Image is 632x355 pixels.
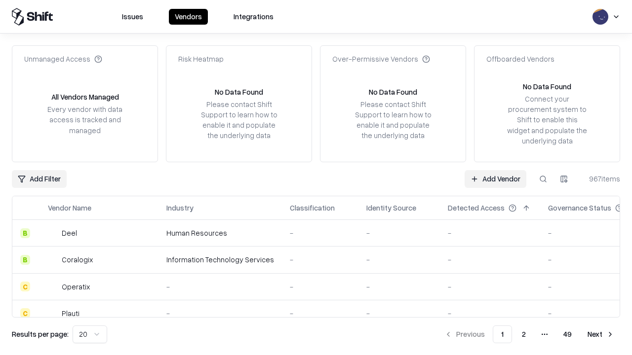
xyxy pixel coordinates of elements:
[166,228,274,238] div: Human Resources
[20,308,30,318] div: C
[369,87,417,97] div: No Data Found
[166,282,274,292] div: -
[48,203,91,213] div: Vendor Name
[366,203,416,213] div: Identity Source
[366,282,432,292] div: -
[465,170,526,188] a: Add Vendor
[555,325,580,343] button: 49
[20,255,30,265] div: B
[448,254,532,265] div: -
[290,282,351,292] div: -
[20,228,30,238] div: B
[48,282,58,291] img: Operatix
[438,325,620,343] nav: pagination
[48,308,58,318] img: Plauti
[48,255,58,265] img: Coralogix
[366,254,432,265] div: -
[366,228,432,238] div: -
[448,203,505,213] div: Detected Access
[24,54,102,64] div: Unmanaged Access
[352,99,434,141] div: Please contact Shift Support to learn how to enable it and populate the underlying data
[215,87,263,97] div: No Data Found
[290,254,351,265] div: -
[486,54,554,64] div: Offboarded Vendors
[332,54,430,64] div: Over-Permissive Vendors
[20,282,30,291] div: C
[582,325,620,343] button: Next
[448,228,532,238] div: -
[506,94,588,146] div: Connect your procurement system to Shift to enable this widget and populate the underlying data
[62,308,79,319] div: Plauti
[290,203,335,213] div: Classification
[48,228,58,238] img: Deel
[166,308,274,319] div: -
[178,54,224,64] div: Risk Heatmap
[493,325,512,343] button: 1
[116,9,149,25] button: Issues
[51,92,119,102] div: All Vendors Managed
[62,228,77,238] div: Deel
[290,308,351,319] div: -
[166,203,194,213] div: Industry
[514,325,534,343] button: 2
[12,170,67,188] button: Add Filter
[198,99,280,141] div: Please contact Shift Support to learn how to enable it and populate the underlying data
[448,308,532,319] div: -
[44,104,126,135] div: Every vendor with data access is tracked and managed
[523,81,571,92] div: No Data Found
[290,228,351,238] div: -
[12,329,69,339] p: Results per page:
[62,282,90,292] div: Operatix
[228,9,279,25] button: Integrations
[166,254,274,265] div: Information Technology Services
[581,174,620,184] div: 967 items
[548,203,611,213] div: Governance Status
[366,308,432,319] div: -
[448,282,532,292] div: -
[169,9,208,25] button: Vendors
[62,254,93,265] div: Coralogix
